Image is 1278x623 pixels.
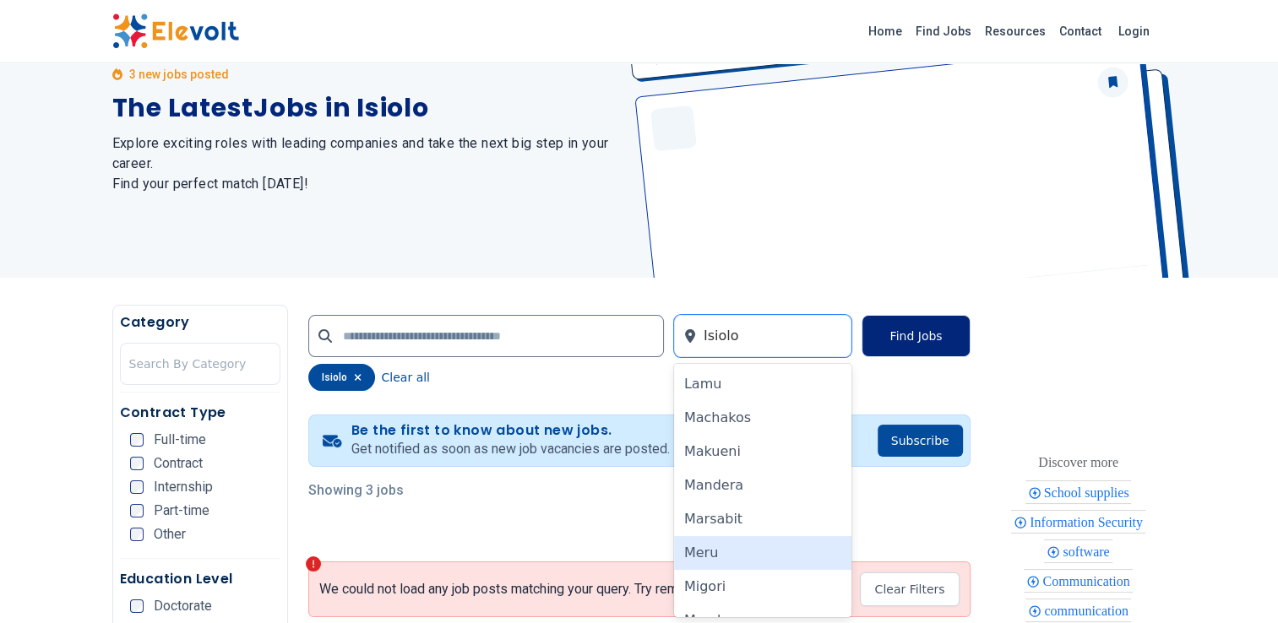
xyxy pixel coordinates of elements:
[382,364,430,391] button: Clear all
[878,425,963,457] button: Subscribe
[674,367,852,401] div: Lamu
[1044,485,1134,500] span: School supplies
[674,435,852,469] div: Makueni
[120,312,280,333] h5: Category
[154,433,206,447] span: Full-time
[319,581,778,598] p: We could not load any job posts matching your query. Try removing the filters...
[860,572,959,606] button: Clear Filters
[154,504,209,517] span: Part-time
[130,433,144,447] input: Full-time
[1024,569,1132,593] div: Communication
[120,403,280,423] h5: Contract Type
[674,536,852,570] div: Meru
[1063,544,1114,559] span: software
[862,315,970,357] button: Find Jobs
[1038,451,1118,474] div: These are topics related to the article that might interest you
[674,502,852,536] div: Marsabit
[1194,542,1278,623] iframe: Chat Widget
[112,14,239,49] img: Elevolt
[308,364,375,391] div: isiolo
[112,133,619,194] h2: Explore exciting roles with leading companies and take the next big step in your career. Find you...
[351,422,670,439] h4: Be the first to know about new jobs.
[862,18,909,45] a: Home
[1025,480,1132,504] div: School supplies
[130,480,144,494] input: Internship
[674,401,852,435] div: Machakos
[351,439,670,459] p: Get notified as soon as new job vacancies are posted.
[909,18,978,45] a: Find Jobs
[1025,599,1131,622] div: communication
[112,93,619,123] h1: The Latest Jobs in Isiolo
[674,469,852,502] div: Mandera
[129,66,229,83] p: 3 new jobs posted
[1011,510,1145,534] div: Information Security
[154,599,212,613] span: Doctorate
[154,480,213,494] span: Internship
[1030,515,1148,529] span: Information Security
[130,528,144,541] input: Other
[978,18,1052,45] a: Resources
[130,599,144,613] input: Doctorate
[130,457,144,470] input: Contract
[1044,539,1112,563] div: software
[308,480,971,501] p: Showing 3 jobs
[154,528,186,541] span: Other
[120,569,280,589] h5: Education Level
[674,570,852,604] div: Migori
[154,457,203,470] span: Contract
[1042,574,1134,588] span: Communication
[130,504,144,517] input: Part-time
[1108,14,1160,48] a: Login
[1044,604,1134,618] span: communication
[1052,18,1108,45] a: Contact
